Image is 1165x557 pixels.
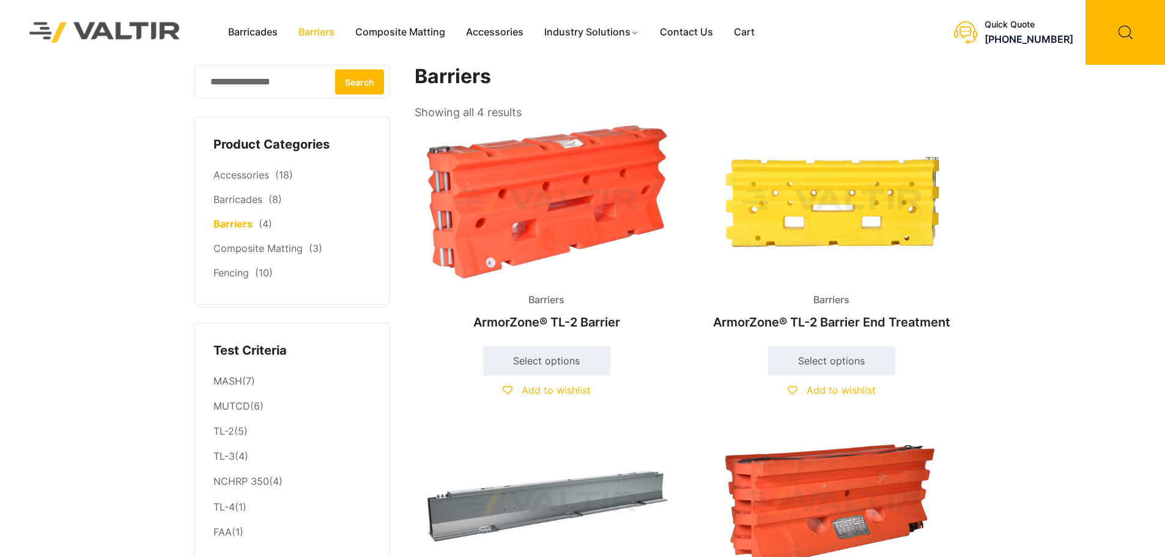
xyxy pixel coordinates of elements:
[309,242,322,254] span: (3)
[213,425,234,437] a: TL-2
[213,193,262,205] a: Barricades
[213,501,235,513] a: TL-4
[788,384,876,396] a: Add to wishlist
[288,23,345,42] a: Barriers
[723,23,765,42] a: Cart
[415,309,679,336] h2: ArmorZone® TL-2 Barrier
[503,384,591,396] a: Add to wishlist
[985,33,1073,45] a: [PHONE_NUMBER]
[519,291,574,309] span: Barriers
[268,193,282,205] span: (8)
[213,470,371,495] li: (4)
[213,342,371,360] h4: Test Criteria
[522,384,591,396] span: Add to wishlist
[213,242,303,254] a: Composite Matting
[255,267,273,279] span: (10)
[218,23,288,42] a: Barricades
[213,520,371,542] li: (1)
[213,526,232,538] a: FAA
[213,495,371,520] li: (1)
[213,218,253,230] a: Barriers
[213,450,235,462] a: TL-3
[213,169,269,181] a: Accessories
[456,23,534,42] a: Accessories
[415,102,522,123] p: Showing all 4 results
[700,122,964,336] a: BarriersArmorZone® TL-2 Barrier End Treatment
[985,20,1073,30] div: Quick Quote
[213,136,371,154] h4: Product Categories
[213,375,242,387] a: MASH
[807,384,876,396] span: Add to wishlist
[13,6,196,58] img: Valtir Rentals
[700,309,964,336] h2: ArmorZone® TL-2 Barrier End Treatment
[213,444,371,470] li: (4)
[345,23,456,42] a: Composite Matting
[483,346,610,375] a: Select options for “ArmorZone® TL-2 Barrier”
[213,475,269,487] a: NCHRP 350
[213,267,249,279] a: Fencing
[213,369,371,394] li: (7)
[213,394,371,419] li: (6)
[213,419,371,444] li: (5)
[415,65,965,89] h1: Barriers
[534,23,649,42] a: Industry Solutions
[804,291,859,309] span: Barriers
[649,23,723,42] a: Contact Us
[768,346,895,375] a: Select options for “ArmorZone® TL-2 Barrier End Treatment”
[275,169,293,181] span: (18)
[335,69,384,94] button: Search
[213,400,250,412] a: MUTCD
[259,218,272,230] span: (4)
[415,122,679,336] a: BarriersArmorZone® TL-2 Barrier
